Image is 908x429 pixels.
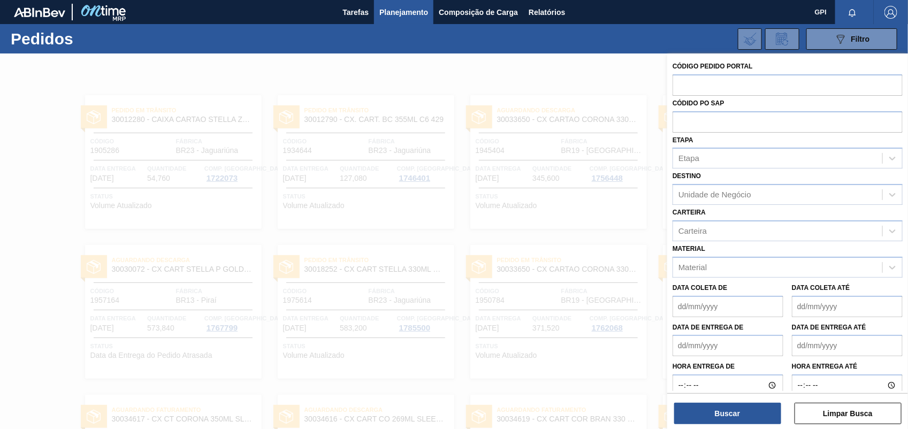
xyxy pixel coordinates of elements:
div: Material [678,263,707,272]
label: Destino [673,172,701,180]
label: Hora entrega de [673,359,783,374]
div: Carteira [678,226,707,235]
span: Composição de Carga [439,6,518,19]
img: Logout [884,6,897,19]
input: dd/mm/yyyy [673,335,783,356]
div: Etapa [678,154,699,163]
div: Unidade de Negócio [678,190,751,200]
div: Solicitação de Revisão de Pedidos [765,28,799,50]
label: Data de Entrega até [792,324,866,331]
input: dd/mm/yyyy [792,335,903,356]
label: Código Pedido Portal [673,63,753,70]
span: Filtro [851,35,870,43]
input: dd/mm/yyyy [673,296,783,317]
img: TNhmsLtSVTkK8tSr43FrP2fwEKptu5GPRR3wAAAABJRU5ErkJggg== [14,7,65,17]
span: Relatórios [529,6,565,19]
input: dd/mm/yyyy [792,296,903,317]
span: Planejamento [379,6,428,19]
label: Códido PO SAP [673,99,724,107]
button: Filtro [806,28,897,50]
div: Importar Negociações dos Pedidos [738,28,762,50]
label: Data de Entrega de [673,324,744,331]
label: Hora entrega até [792,359,903,374]
h1: Pedidos [11,33,167,45]
label: Carteira [673,209,706,216]
span: Tarefas [342,6,369,19]
label: Etapa [673,136,693,144]
button: Notificações [835,5,869,20]
label: Data coleta de [673,284,727,292]
label: Material [673,245,705,252]
label: Data coleta até [792,284,850,292]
